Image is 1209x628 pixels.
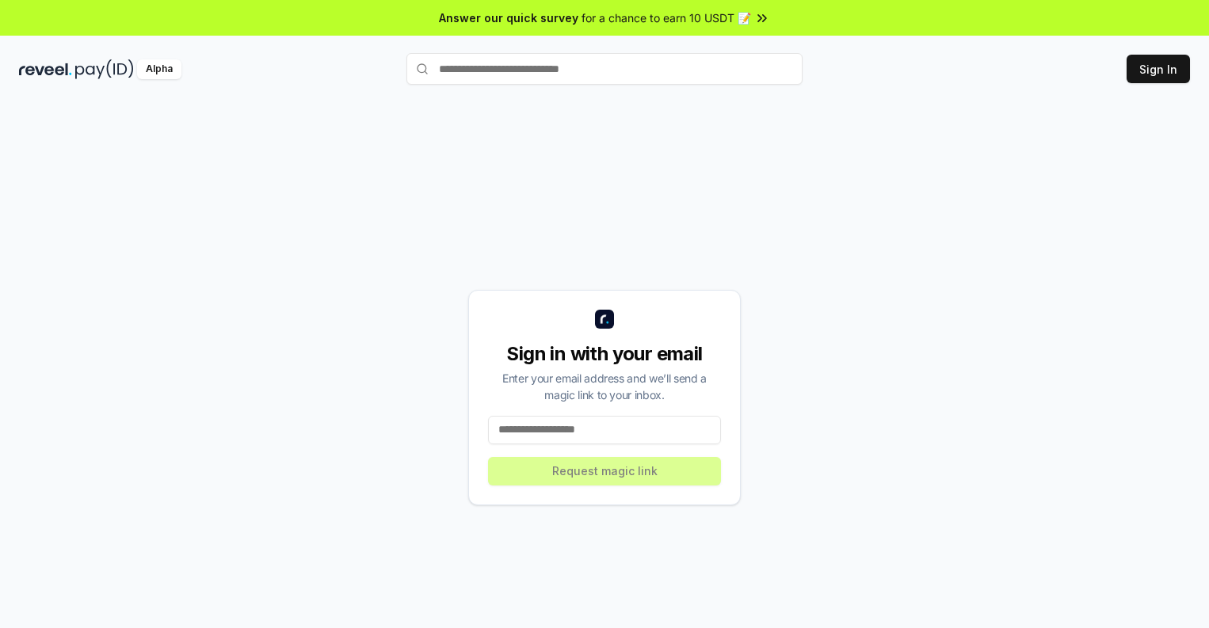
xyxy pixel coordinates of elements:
[488,370,721,403] div: Enter your email address and we’ll send a magic link to your inbox.
[75,59,134,79] img: pay_id
[439,10,578,26] span: Answer our quick survey
[582,10,751,26] span: for a chance to earn 10 USDT 📝
[19,59,72,79] img: reveel_dark
[488,341,721,367] div: Sign in with your email
[137,59,181,79] div: Alpha
[1127,55,1190,83] button: Sign In
[595,310,614,329] img: logo_small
